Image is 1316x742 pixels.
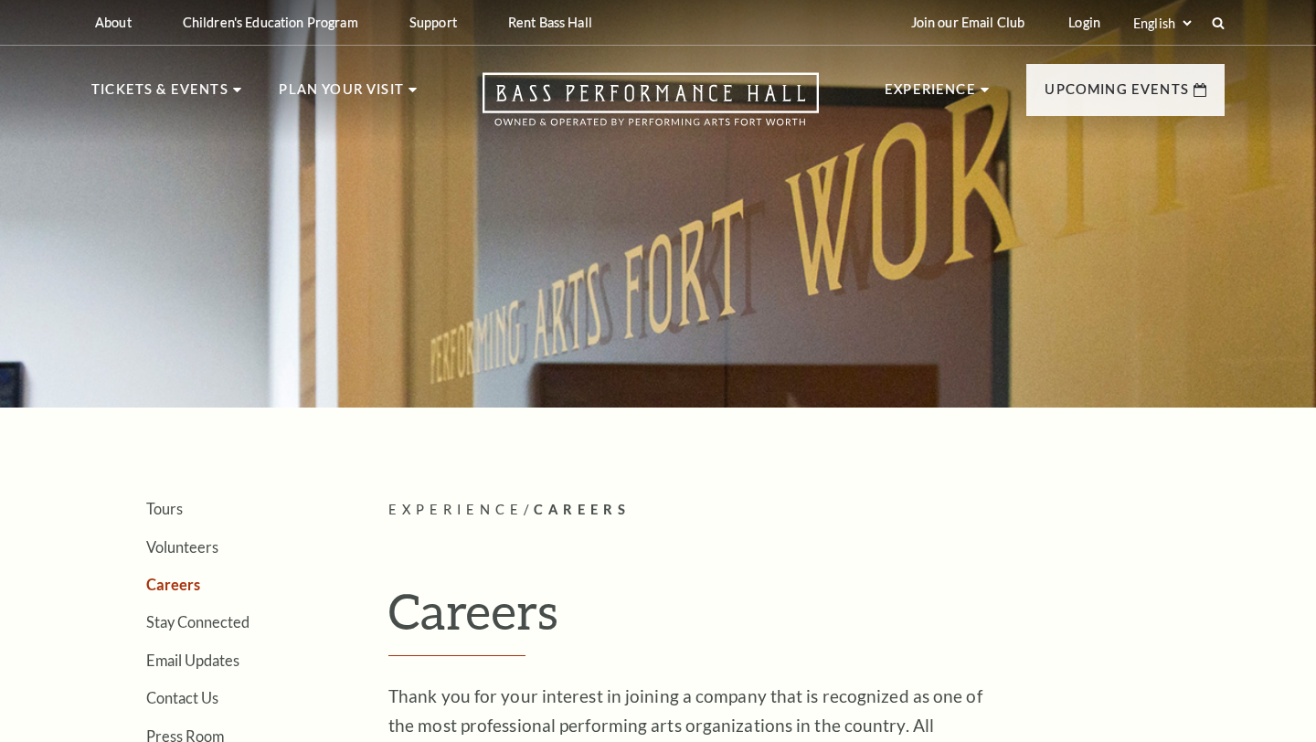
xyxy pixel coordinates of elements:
a: Email Updates [146,652,239,669]
a: Stay Connected [146,613,249,631]
a: Contact Us [146,689,218,706]
p: Upcoming Events [1045,79,1189,111]
a: Careers [146,576,200,593]
span: Careers [534,502,631,517]
p: Children's Education Program [183,15,358,30]
p: Experience [885,79,976,111]
a: Tours [146,500,183,517]
p: Rent Bass Hall [508,15,592,30]
p: Tickets & Events [91,79,228,111]
p: Plan Your Visit [279,79,404,111]
span: Experience [388,502,524,517]
p: Support [409,15,457,30]
h1: Careers [388,581,1225,656]
a: Volunteers [146,538,218,556]
p: / [388,499,1225,522]
p: About [95,15,132,30]
select: Select: [1130,15,1194,32]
